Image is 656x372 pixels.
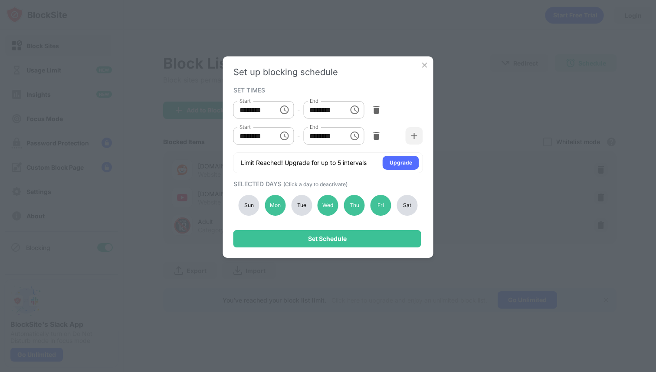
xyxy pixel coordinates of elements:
div: Mon [265,195,285,216]
button: Choose time, selected time is 1:00 PM [346,101,363,119]
button: Choose time, selected time is 10:00 AM [276,101,293,119]
div: Thu [344,195,365,216]
img: x-button.svg [420,61,429,69]
div: Sun [239,195,259,216]
div: Tue [291,195,312,216]
div: - [297,105,300,115]
div: Fri [371,195,391,216]
label: Start [239,97,251,105]
div: SELECTED DAYS [233,180,421,188]
div: Limit Reached! Upgrade for up to 5 intervals [241,158,367,167]
label: Start [239,123,251,131]
div: Wed [318,195,338,216]
div: SET TIMES [233,86,421,93]
label: End [309,97,318,105]
div: Set Schedule [308,235,347,242]
label: End [309,123,318,131]
div: Sat [397,195,417,216]
div: Upgrade [390,158,412,167]
div: Set up blocking schedule [233,67,423,77]
span: (Click a day to deactivate) [283,181,348,188]
button: Choose time, selected time is 2:00 PM [276,127,293,145]
div: - [297,131,300,141]
button: Choose time, selected time is 4:00 PM [346,127,363,145]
